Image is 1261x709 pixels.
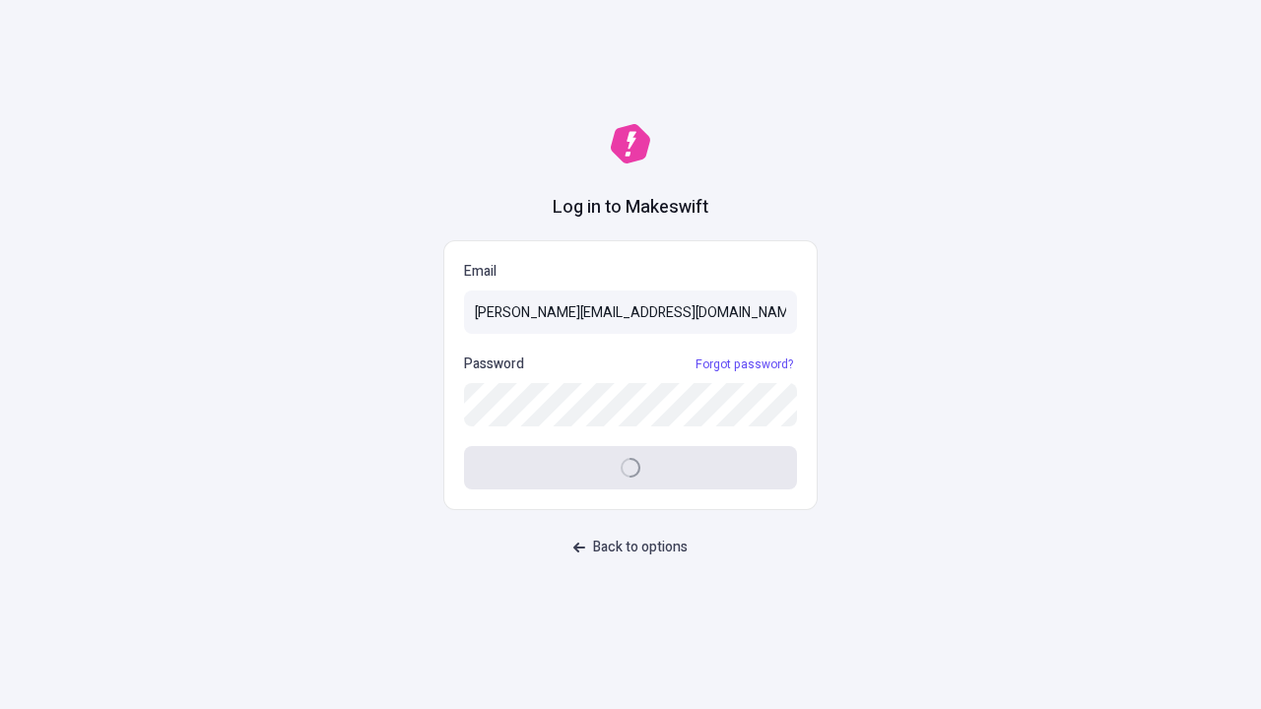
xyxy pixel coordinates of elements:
p: Password [464,354,524,375]
span: Back to options [593,537,688,558]
button: Back to options [562,530,699,565]
a: Forgot password? [692,356,797,372]
p: Email [464,261,797,283]
h1: Log in to Makeswift [553,195,708,221]
input: Email [464,290,797,334]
